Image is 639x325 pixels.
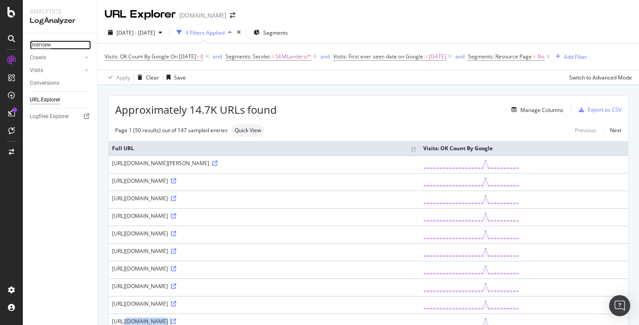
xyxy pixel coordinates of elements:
[30,95,60,105] div: URL Explorer
[455,52,465,61] button: and
[173,25,235,40] button: 4 Filters Applied
[30,40,51,50] div: Overview
[520,106,563,114] div: Manage Columns
[429,51,446,63] span: [DATE]
[109,141,420,155] th: Full URL: activate to sort column ascending
[537,51,545,63] span: No
[271,53,274,60] span: =
[263,29,288,36] span: Segments
[455,53,465,60] div: and
[30,40,91,50] a: Overview
[112,282,416,290] div: [URL][DOMAIN_NAME]
[235,28,243,37] div: times
[30,7,90,16] div: Analytics
[112,195,416,202] div: [URL][DOMAIN_NAME]
[213,53,222,60] div: and
[569,74,632,81] div: Switch to Advanced Mode
[112,159,416,167] div: [URL][DOMAIN_NAME][PERSON_NAME]
[30,53,46,62] div: Crawls
[468,53,532,60] span: Segments: Resource Page
[112,247,416,255] div: [URL][DOMAIN_NAME]
[333,53,423,60] span: Visits: First ever seen date on Google
[200,51,203,63] span: 0
[425,53,428,60] span: =
[146,74,159,81] div: Clear
[230,12,235,18] div: arrow-right-arrow-left
[115,102,277,117] span: Approximately 14.7K URLs found
[112,300,416,307] div: [URL][DOMAIN_NAME]
[179,11,226,20] div: [DOMAIN_NAME]
[225,53,270,60] span: Segments: Servlet
[320,53,330,60] div: and
[420,141,628,155] th: Visits: OK Count By Google
[171,53,196,60] span: On [DATE]
[105,7,176,22] div: URL Explorer
[250,25,291,40] button: Segments
[609,295,630,316] div: Open Intercom Messenger
[174,74,186,81] div: Save
[231,124,265,137] div: neutral label
[134,70,159,84] button: Clear
[116,29,155,36] span: [DATE] - [DATE]
[105,53,169,60] span: Visits: OK Count By Google
[196,53,199,60] span: >
[588,106,621,113] div: Export as CSV
[320,52,330,61] button: and
[163,70,186,84] button: Save
[30,66,82,75] a: Visits
[116,74,130,81] div: Apply
[30,53,82,62] a: Crawls
[533,53,536,60] span: =
[213,52,222,61] button: and
[112,318,416,325] div: [URL][DOMAIN_NAME]
[552,51,587,62] button: Add Filter
[30,79,91,88] a: Conversions
[30,112,69,121] div: Logfiles Explorer
[112,230,416,237] div: [URL][DOMAIN_NAME]
[112,212,416,220] div: [URL][DOMAIN_NAME]
[30,16,90,26] div: LogAnalyzer
[30,79,59,88] div: Conversions
[564,53,587,61] div: Add Filter
[105,25,166,40] button: [DATE] - [DATE]
[105,70,130,84] button: Apply
[508,105,563,115] button: Manage Columns
[115,126,228,134] div: Page 1 (50 results) out of 147 sampled entries
[603,124,621,137] a: Next
[112,177,416,184] div: [URL][DOMAIN_NAME]
[276,51,311,63] span: SEMLanders/*
[30,112,91,121] a: Logfiles Explorer
[30,95,91,105] a: URL Explorer
[566,70,632,84] button: Switch to Advanced Mode
[575,103,621,117] button: Export as CSV
[185,29,225,36] div: 4 Filters Applied
[30,66,43,75] div: Visits
[235,128,261,133] span: Quick View
[112,265,416,272] div: [URL][DOMAIN_NAME]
